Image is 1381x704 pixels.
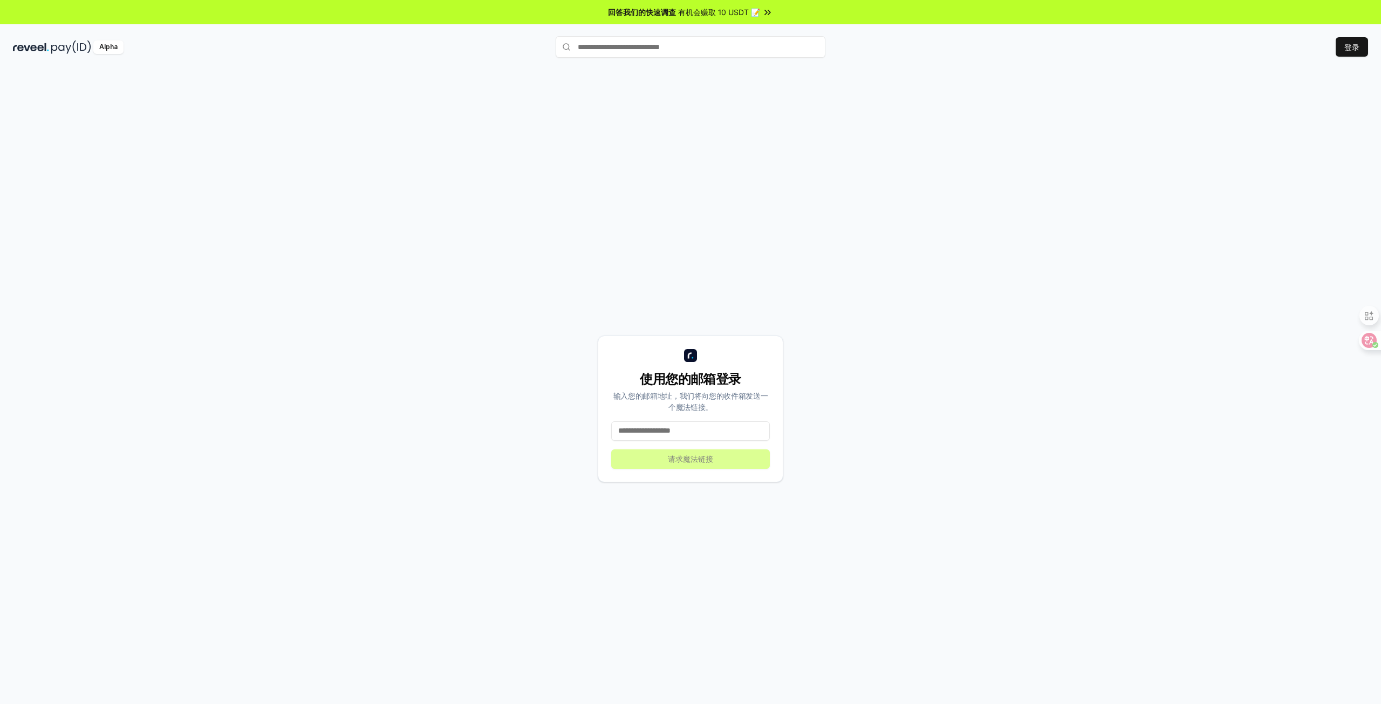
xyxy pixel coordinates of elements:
[13,40,49,54] img: reveel_dark
[1336,37,1368,57] button: 登录
[51,40,91,54] img: pay_id
[608,8,676,17] font: 回答我们的快速调查
[613,391,768,412] font: 输入您的邮箱地址，我们将向您的收件箱发送一个魔法链接。
[678,8,760,17] font: 有机会赚取 10 USDT 📝
[684,349,697,362] img: logo_small
[640,371,741,387] font: 使用您的邮箱登录
[1344,43,1359,52] font: 登录
[93,40,124,54] div: Alpha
